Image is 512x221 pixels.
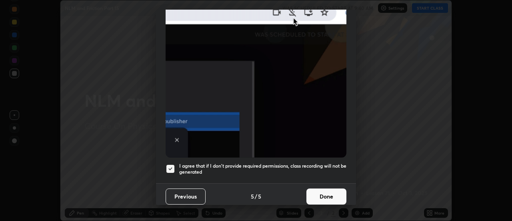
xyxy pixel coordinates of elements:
[251,192,254,201] h4: 5
[306,189,346,205] button: Done
[166,189,206,205] button: Previous
[179,163,346,175] h5: I agree that if I don't provide required permissions, class recording will not be generated
[258,192,261,201] h4: 5
[255,192,257,201] h4: /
